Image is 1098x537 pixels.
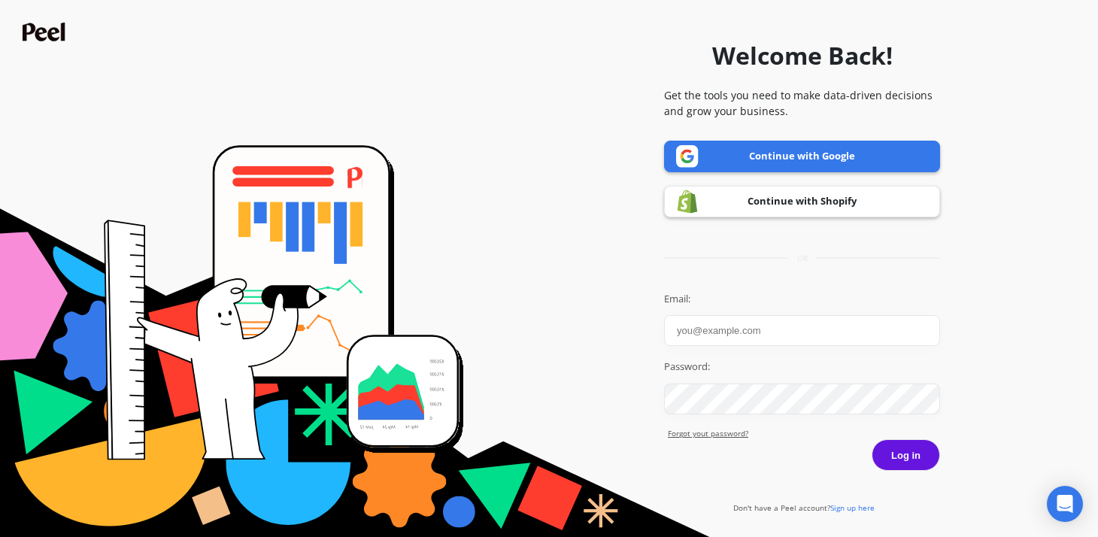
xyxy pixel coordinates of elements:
[676,145,699,168] img: Google logo
[664,292,940,307] label: Email:
[664,141,940,172] a: Continue with Google
[712,38,893,74] h1: Welcome Back!
[664,87,940,119] p: Get the tools you need to make data-driven decisions and grow your business.
[664,360,940,375] label: Password:
[830,502,875,513] span: Sign up here
[676,190,699,213] img: Shopify logo
[23,23,69,41] img: Peel
[668,428,940,439] a: Forgot yout password?
[1047,486,1083,522] div: Open Intercom Messenger
[733,502,875,513] a: Don't have a Peel account?Sign up here
[664,315,940,346] input: you@example.com
[664,253,940,264] div: or
[872,439,940,471] button: Log in
[664,186,940,217] a: Continue with Shopify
